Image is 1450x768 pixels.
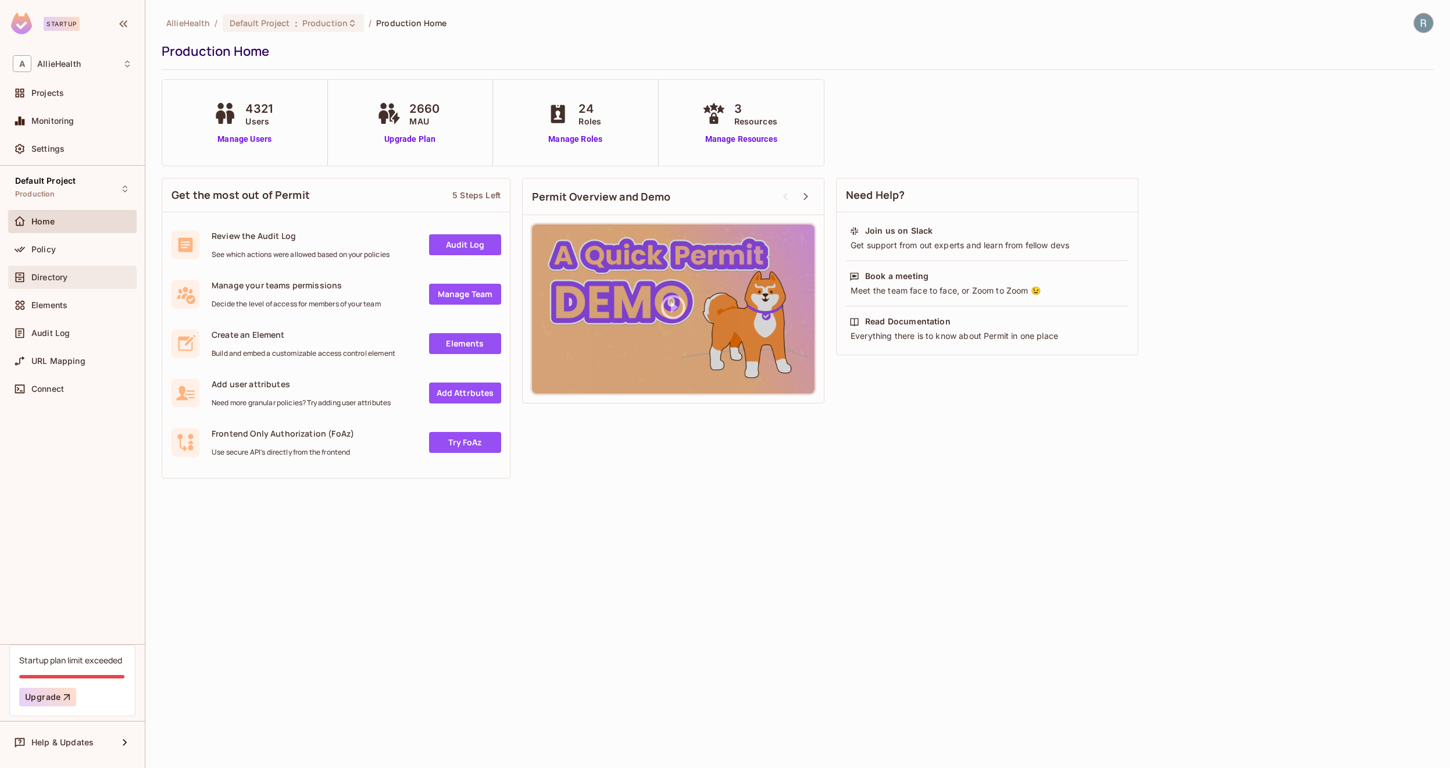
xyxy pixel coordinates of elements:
a: Upgrade Plan [374,133,445,145]
span: 3 [734,100,777,117]
span: Need more granular policies? Try adding user attributes [212,398,391,408]
span: See which actions were allowed based on your policies [212,250,390,259]
span: Resources [734,115,777,127]
span: Production [15,190,55,199]
span: the active workspace [166,17,210,28]
div: Meet the team face to face, or Zoom to Zoom 😉 [849,285,1125,297]
a: Audit Log [429,234,501,255]
span: Production [302,17,348,28]
span: Settings [31,144,65,153]
div: Everything there is to know about Permit in one place [849,330,1125,342]
div: Startup plan limit exceeded [19,655,122,666]
span: Permit Overview and Demo [532,190,671,204]
span: Roles [578,115,601,127]
span: Default Project [15,176,76,185]
span: URL Mapping [31,356,85,366]
a: Try FoAz [429,432,501,453]
span: : [294,19,298,28]
a: Manage Users [210,133,278,145]
img: SReyMgAAAABJRU5ErkJggg== [11,13,32,34]
div: Startup [44,17,80,31]
span: 4321 [245,100,273,117]
span: MAU [409,115,440,127]
span: Create an Element [212,329,395,340]
span: Help & Updates [31,738,94,747]
button: Upgrade [19,688,76,706]
span: Elements [31,301,67,310]
a: Elements [429,333,501,354]
span: 2660 [409,100,440,117]
div: Production Home [162,42,1428,60]
span: Decide the level of access for members of your team [212,299,381,309]
span: Home [31,217,55,226]
span: Frontend Only Authorization (FoAz) [212,428,354,439]
span: Users [245,115,273,127]
li: / [215,17,217,28]
span: Production Home [376,17,447,28]
span: Add user attributes [212,378,391,390]
span: A [13,55,31,72]
span: Policy [31,245,56,254]
span: Workspace: AllieHealth [37,59,81,69]
span: 24 [578,100,601,117]
span: Use secure API's directly from the frontend [212,448,354,457]
img: Rodrigo Mayer [1414,13,1433,33]
span: Default Project [230,17,290,28]
div: Book a meeting [865,270,928,282]
div: Join us on Slack [865,225,933,237]
div: 5 Steps Left [452,190,501,201]
span: Need Help? [846,188,905,202]
a: Manage Resources [699,133,783,145]
div: Read Documentation [865,316,951,327]
span: Connect [31,384,64,394]
span: Manage your teams permissions [212,280,381,291]
a: Manage Roles [544,133,607,145]
li: / [369,17,372,28]
span: Build and embed a customizable access control element [212,349,395,358]
a: Manage Team [429,284,501,305]
span: Projects [31,88,64,98]
div: Get support from out experts and learn from fellow devs [849,240,1125,251]
span: Audit Log [31,328,70,338]
span: Get the most out of Permit [172,188,310,202]
a: Add Attrbutes [429,383,501,403]
span: Review the Audit Log [212,230,390,241]
span: Monitoring [31,116,74,126]
span: Directory [31,273,67,282]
